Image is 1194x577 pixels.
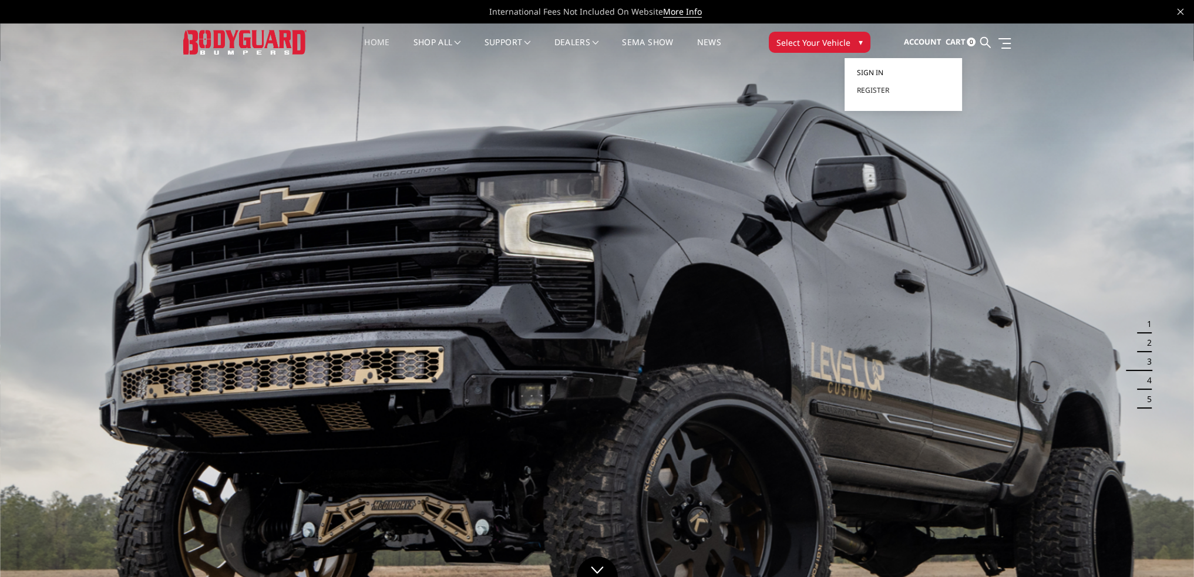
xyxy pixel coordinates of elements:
[1140,315,1152,333] button: 1 of 5
[856,85,889,95] span: Register
[663,6,702,18] a: More Info
[1135,521,1194,577] iframe: Chat Widget
[1140,352,1152,371] button: 3 of 5
[903,36,941,47] span: Account
[554,38,599,61] a: Dealers
[856,68,883,77] span: Sign in
[1140,390,1152,409] button: 5 of 5
[413,38,461,61] a: shop all
[1140,371,1152,390] button: 4 of 5
[945,36,965,47] span: Cart
[1140,333,1152,352] button: 2 of 5
[485,38,531,61] a: Support
[859,36,863,48] span: ▾
[856,82,950,99] a: Register
[945,26,976,58] a: Cart 0
[776,36,850,49] span: Select Your Vehicle
[697,38,721,61] a: News
[856,64,950,82] a: Sign in
[364,38,389,61] a: Home
[577,556,618,577] a: Click to Down
[183,30,307,54] img: BODYGUARD BUMPERS
[622,38,673,61] a: SEMA Show
[967,38,976,46] span: 0
[903,26,941,58] a: Account
[769,32,870,53] button: Select Your Vehicle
